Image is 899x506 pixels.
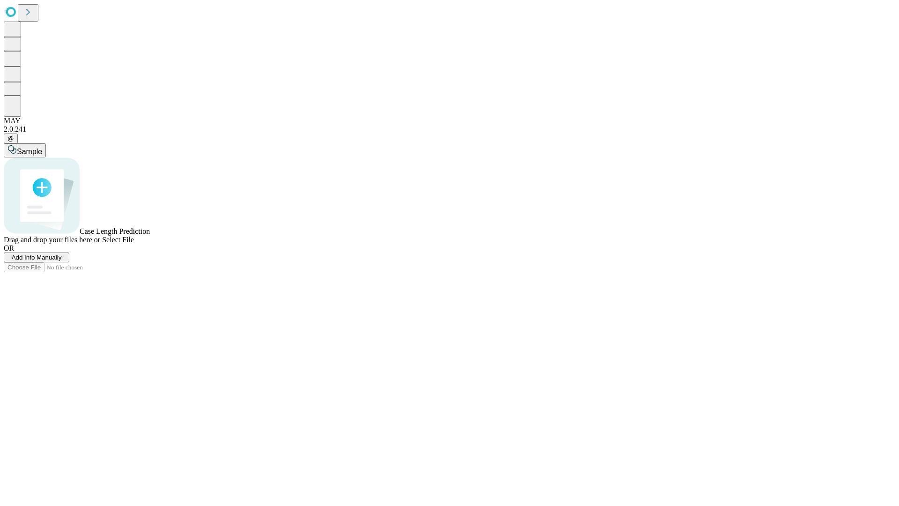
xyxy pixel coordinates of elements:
div: 2.0.241 [4,125,895,134]
span: Add Info Manually [12,254,62,261]
span: Drag and drop your files here or [4,236,100,244]
div: MAY [4,117,895,125]
button: Sample [4,143,46,157]
span: Case Length Prediction [80,227,150,235]
button: @ [4,134,18,143]
span: OR [4,244,14,252]
span: Sample [17,148,42,156]
span: @ [7,135,14,142]
span: Select File [102,236,134,244]
button: Add Info Manually [4,253,69,262]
